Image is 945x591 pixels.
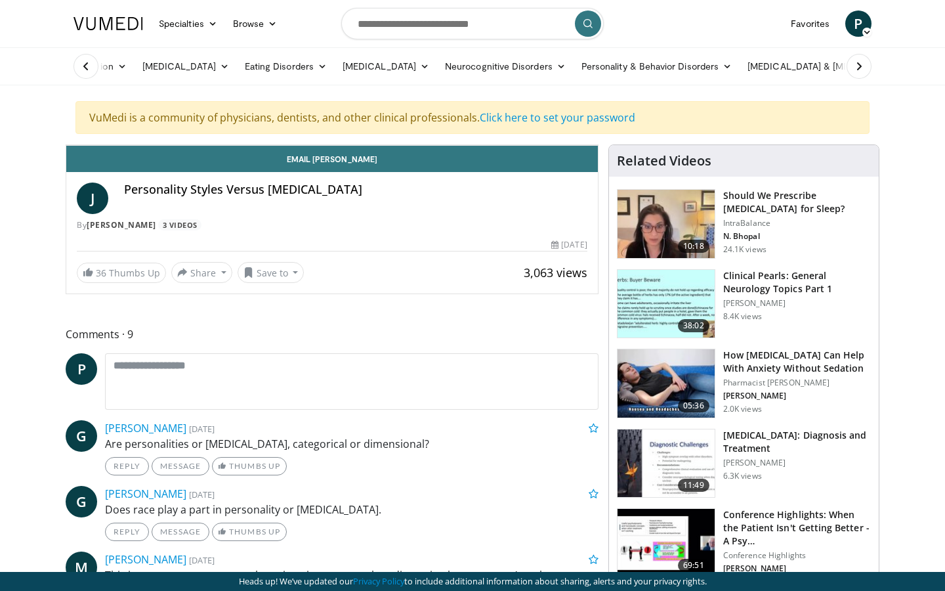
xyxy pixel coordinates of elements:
[723,269,871,295] h3: Clinical Pearls: General Neurology Topics Part 1
[723,458,871,468] p: [PERSON_NAME]
[66,486,97,517] a: G
[66,353,97,385] a: P
[105,523,149,541] a: Reply
[618,190,715,258] img: f7087805-6d6d-4f4e-b7c8-917543aa9d8d.150x105_q85_crop-smart_upscale.jpg
[617,508,871,587] a: 69:51 Conference Highlights: When the Patient Isn't Getting Better - A Psy… Conference Highlights...
[238,262,304,283] button: Save to
[678,399,709,412] span: 05:36
[105,421,186,435] a: [PERSON_NAME]
[618,429,715,498] img: 6e0bc43b-d42b-409a-85fd-0f454729f2ca.150x105_q85_crop-smart_upscale.jpg
[845,11,871,37] a: P
[96,267,106,279] span: 36
[574,53,740,79] a: Personality & Behavior Disorders
[723,550,871,561] p: Conference Highlights
[480,110,635,125] a: Click here to set your password
[189,423,215,435] small: [DATE]
[617,153,711,169] h4: Related Videos
[151,11,225,37] a: Specialties
[723,298,871,309] p: [PERSON_NAME]
[189,554,215,566] small: [DATE]
[723,391,871,401] p: [PERSON_NAME]
[66,420,97,452] a: G
[135,53,237,79] a: [MEDICAL_DATA]
[66,146,598,172] a: Email [PERSON_NAME]
[105,487,186,501] a: [PERSON_NAME]
[723,189,871,215] h3: Should We Prescribe [MEDICAL_DATA] for Sleep?
[212,457,286,475] a: Thumbs Up
[437,53,574,79] a: Neurocognitive Disorders
[105,502,598,517] p: Does race play a part in personality or [MEDICAL_DATA].
[212,523,286,541] a: Thumbs Up
[124,183,587,197] h4: Personality Styles Versus [MEDICAL_DATA]
[723,378,871,388] p: Pharmacist [PERSON_NAME]
[225,11,285,37] a: Browse
[723,563,871,574] p: [PERSON_NAME]
[723,311,762,322] p: 8.4K views
[723,244,766,255] p: 24.1K views
[152,457,209,475] a: Message
[66,552,97,583] a: M
[105,436,598,452] p: Are personalities or [MEDICAL_DATA], categorical or dimensional?
[551,239,587,251] div: [DATE]
[678,240,709,253] span: 10:18
[618,349,715,418] img: 7bfe4765-2bdb-4a7e-8d24-83e30517bd33.150x105_q85_crop-smart_upscale.jpg
[77,219,587,231] div: By
[335,53,437,79] a: [MEDICAL_DATA]
[341,8,604,39] input: Search topics, interventions
[723,218,871,229] p: IntraBalance
[723,471,762,481] p: 6.3K views
[723,349,871,375] h3: How [MEDICAL_DATA] Can Help With Anxiety Without Sedation
[678,319,709,332] span: 38:02
[617,349,871,418] a: 05:36 How [MEDICAL_DATA] Can Help With Anxiety Without Sedation Pharmacist [PERSON_NAME] [PERSON_...
[237,53,335,79] a: Eating Disorders
[87,219,156,230] a: [PERSON_NAME]
[678,559,709,572] span: 69:51
[524,265,587,280] span: 3,063 views
[783,11,837,37] a: Favorites
[105,552,186,567] a: [PERSON_NAME]
[77,263,166,283] a: 36 Thumbs Up
[77,183,108,214] a: J
[152,523,209,541] a: Message
[723,508,871,548] h3: Conference Highlights: When the Patient Isn't Getting Better - A Psy…
[66,145,598,146] video-js: Video Player
[617,189,871,259] a: 10:18 Should We Prescribe [MEDICAL_DATA] for Sleep? IntraBalance N. Bhopal 24.1K views
[189,489,215,500] small: [DATE]
[171,262,232,283] button: Share
[740,53,927,79] a: [MEDICAL_DATA] & [MEDICAL_DATA]
[723,231,871,242] p: N. Bhopal
[617,269,871,339] a: 38:02 Clinical Pearls: General Neurology Topics Part 1 [PERSON_NAME] 8.4K views
[105,457,149,475] a: Reply
[617,429,871,498] a: 11:49 [MEDICAL_DATA]: Diagnosis and Treatment [PERSON_NAME] 6.3K views
[353,575,404,587] a: Privacy Policy
[75,101,870,134] div: VuMedi is a community of physicians, dentists, and other clinical professionals.
[158,219,201,230] a: 3 Videos
[618,270,715,338] img: 91ec4e47-6cc3-4d45-a77d-be3eb23d61cb.150x105_q85_crop-smart_upscale.jpg
[73,17,143,30] img: VuMedi Logo
[723,404,762,414] p: 2.0K views
[66,326,598,343] span: Comments 9
[678,479,709,492] span: 11:49
[723,429,871,455] h3: [MEDICAL_DATA]: Diagnosis and Treatment
[618,509,715,577] img: 4362ec9e-0993-4580-bfd4-8e18d57e1d49.150x105_q85_crop-smart_upscale.jpg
